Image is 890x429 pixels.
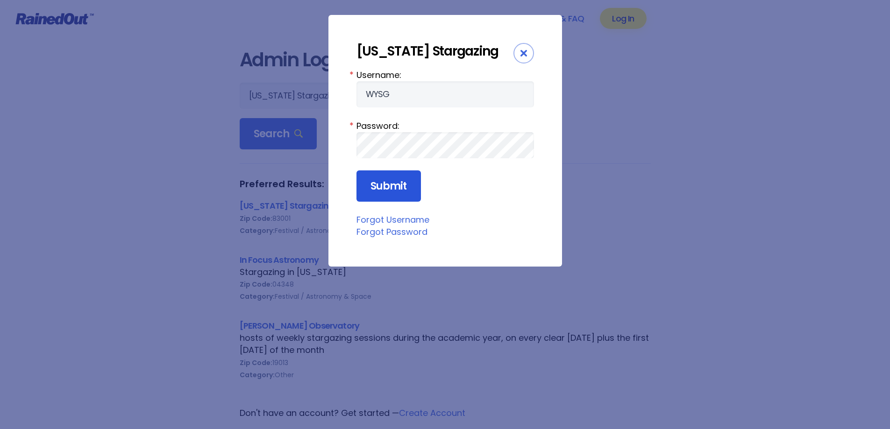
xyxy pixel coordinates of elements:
[356,170,421,202] input: Submit
[356,120,534,132] label: Password:
[356,214,429,225] a: Forgot Username
[356,226,427,238] a: Forgot Password
[513,43,534,63] div: Close
[356,69,534,81] label: Username:
[356,43,513,59] div: [US_STATE] Stargazing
